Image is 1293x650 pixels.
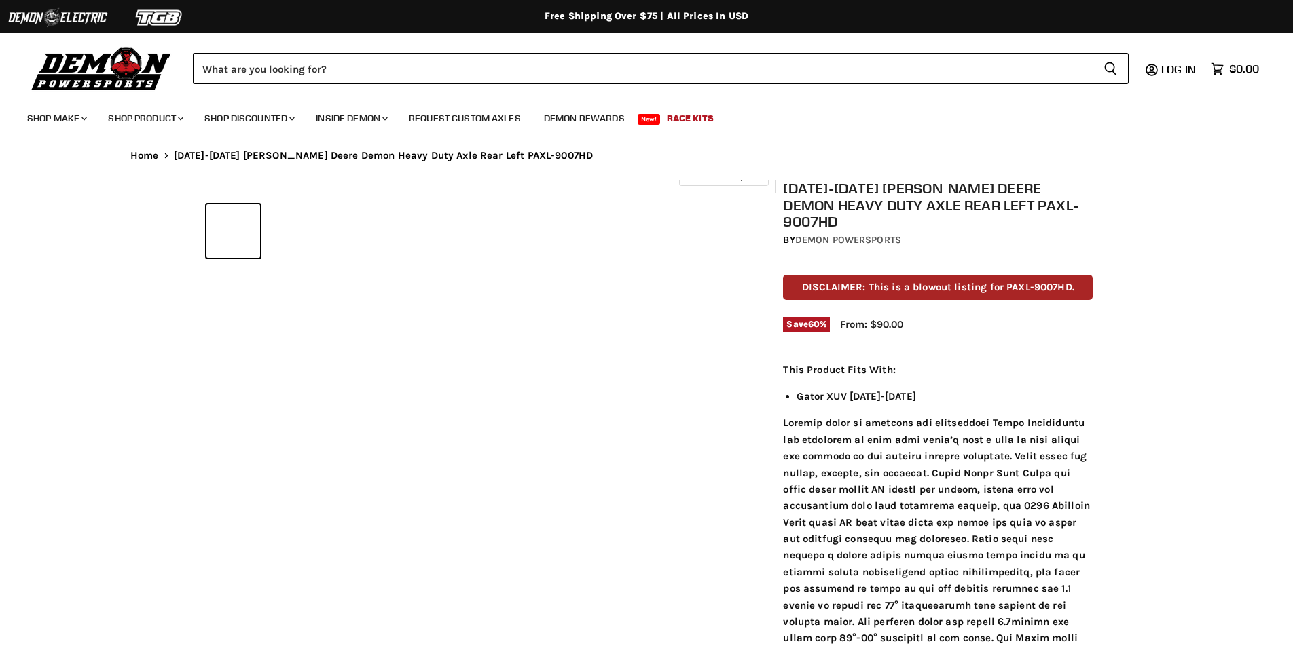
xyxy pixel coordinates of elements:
form: Product [193,53,1129,84]
a: Shop Make [17,104,95,132]
span: Save % [783,317,830,332]
a: Log in [1155,63,1204,75]
a: Request Custom Axles [399,104,531,132]
span: Log in [1161,62,1196,76]
div: by [783,233,1093,248]
a: Demon Powersports [795,234,901,246]
h1: [DATE]-[DATE] [PERSON_NAME] Deere Demon Heavy Duty Axle Rear Left PAXL-9007HD [783,180,1093,230]
img: Demon Powersports [27,44,176,92]
span: New! [638,114,661,125]
span: $0.00 [1229,62,1259,75]
img: Demon Electric Logo 2 [7,5,109,31]
a: Shop Discounted [194,104,303,132]
p: This Product Fits With: [783,362,1093,378]
a: Inside Demon [306,104,396,132]
span: From: $90.00 [840,318,903,330]
input: Search [193,53,1093,84]
div: Free Shipping Over $75 | All Prices In USD [103,10,1190,22]
a: $0.00 [1204,59,1266,79]
a: Home [130,150,159,161]
ul: Main menu [17,99,1256,132]
li: Gator XUV [DATE]-[DATE] [797,388,1093,404]
span: [DATE]-[DATE] [PERSON_NAME] Deere Demon Heavy Duty Axle Rear Left PAXL-9007HD [174,150,594,161]
span: Click to expand [686,171,761,181]
a: Race Kits [657,104,724,132]
a: Shop Product [98,104,192,132]
img: TGB Logo 2 [109,5,211,31]
button: Search [1093,53,1129,84]
button: 2012-2022 John Deere Demon Heavy Duty Axle Rear Left PAXL-9007HD thumbnail [206,204,260,258]
nav: Breadcrumbs [103,150,1190,161]
span: 60 [808,319,820,329]
p: DISCLAIMER: This is a blowout listing for PAXL-9007HD. [783,275,1093,300]
a: Demon Rewards [534,104,635,132]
